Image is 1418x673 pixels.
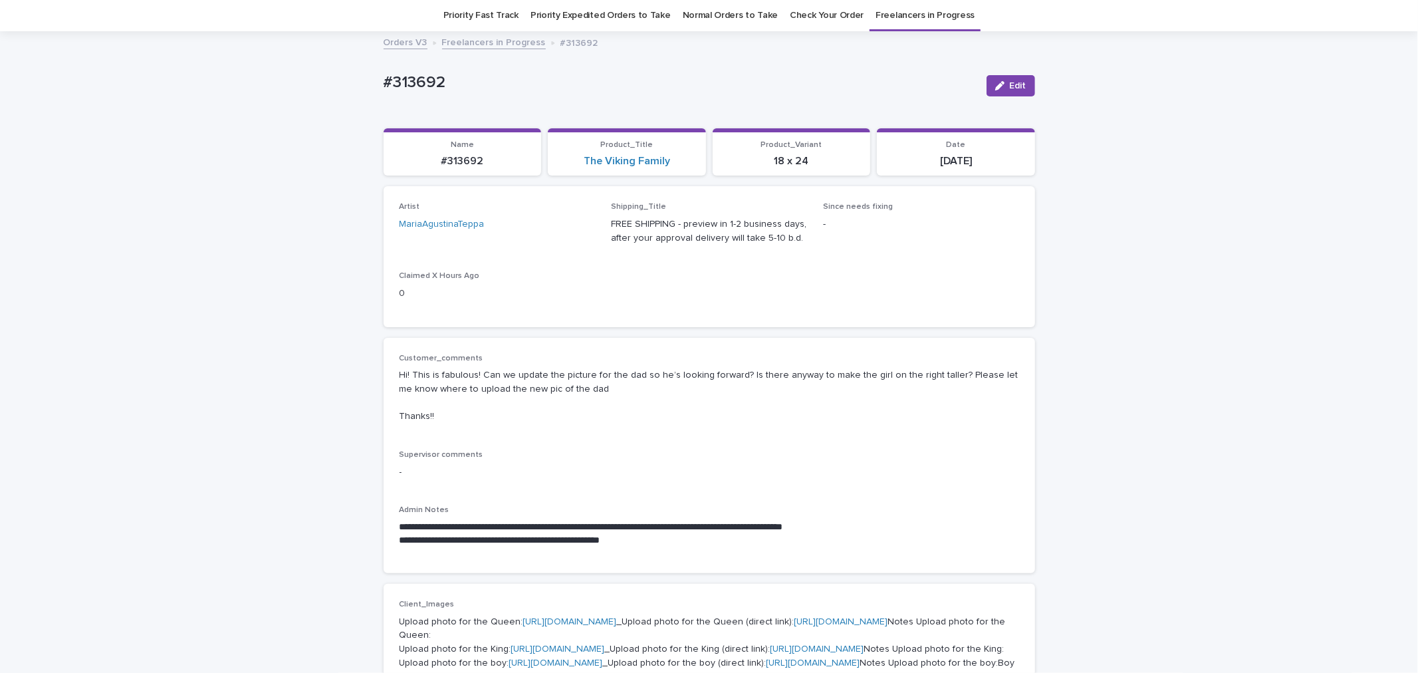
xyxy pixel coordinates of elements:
[523,617,617,626] a: [URL][DOMAIN_NAME]
[987,75,1035,96] button: Edit
[794,617,888,626] a: [URL][DOMAIN_NAME]
[823,217,1019,231] p: -
[400,601,455,608] span: Client_Images
[1010,81,1026,90] span: Edit
[400,272,480,280] span: Claimed X Hours Ago
[400,368,1019,424] p: Hi! This is fabulous! Can we update the picture for the dad so he’s looking forward? Is there any...
[885,155,1027,168] p: [DATE]
[721,155,863,168] p: 18 x 24
[823,203,893,211] span: Since needs fixing
[611,203,666,211] span: Shipping_Title
[384,34,427,49] a: Orders V3
[392,155,534,168] p: #313692
[400,466,1019,479] p: -
[946,141,965,149] span: Date
[384,73,976,92] p: #313692
[400,451,483,459] span: Supervisor comments
[400,354,483,362] span: Customer_comments
[611,217,807,245] p: FREE SHIPPING - preview in 1-2 business days, after your approval delivery will take 5-10 b.d.
[451,141,474,149] span: Name
[770,644,864,654] a: [URL][DOMAIN_NAME]
[509,658,603,668] a: [URL][DOMAIN_NAME]
[767,658,860,668] a: [URL][DOMAIN_NAME]
[400,506,449,514] span: Admin Notes
[400,217,485,231] a: MariaAgustinaTeppa
[400,287,596,301] p: 0
[442,34,546,49] a: Freelancers in Progress
[761,141,822,149] span: Product_Variant
[400,203,420,211] span: Artist
[600,141,653,149] span: Product_Title
[584,155,670,168] a: The Viking Family
[560,35,598,49] p: #313692
[511,644,605,654] a: [URL][DOMAIN_NAME]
